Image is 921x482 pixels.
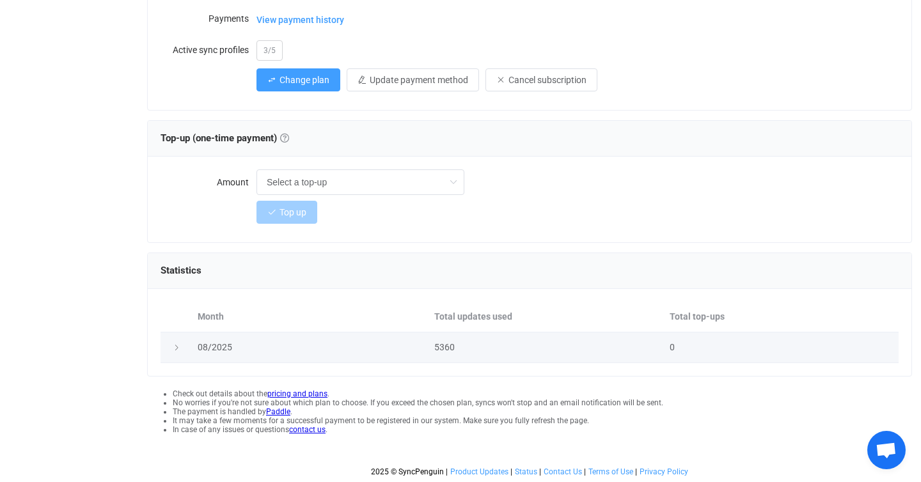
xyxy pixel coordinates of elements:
[635,467,637,476] span: |
[279,75,329,85] span: Change plan
[347,68,479,91] button: Update payment method
[450,467,509,476] a: Product Updates
[173,389,912,398] li: Check out details about the .
[539,467,541,476] span: |
[370,75,468,85] span: Update payment method
[450,467,508,476] span: Product Updates
[584,467,586,476] span: |
[266,407,290,416] a: Paddle
[639,467,689,476] a: Privacy Policy
[867,431,906,469] a: Open chat
[543,467,583,476] a: Contact Us
[640,467,688,476] span: Privacy Policy
[544,467,582,476] span: Contact Us
[515,467,537,476] span: Status
[663,340,899,355] div: 0
[508,75,586,85] span: Cancel subscription
[256,169,464,195] input: Select a top-up
[173,416,912,425] li: It may take a few moments for a successful payment to be registered in our system. Make sure you ...
[514,467,538,476] a: Status
[588,467,634,476] a: Terms of Use
[485,68,597,91] button: Cancel subscription
[256,201,317,224] button: Top up
[428,309,663,324] div: Total updates used
[161,132,289,144] span: Top-up (one-time payment)
[256,68,340,91] button: Change plan
[161,6,256,31] label: Payments
[663,309,899,324] div: Total top-ups
[191,340,428,355] div: 08/2025
[161,265,201,276] span: Statistics
[279,207,306,217] span: Top up
[510,467,512,476] span: |
[289,425,326,434] a: contact us
[173,398,912,407] li: No worries if you're not sure about which plan to choose. If you exceed the chosen plan, syncs wo...
[161,37,256,63] label: Active sync profiles
[371,467,444,476] span: 2025 © SyncPenguin
[191,309,428,324] div: Month
[173,407,912,416] li: The payment is handled by .
[428,340,663,355] div: 5360
[161,169,256,195] label: Amount
[588,467,633,476] span: Terms of Use
[256,40,283,61] span: 3/5
[256,7,344,33] span: View payment history
[446,467,448,476] span: |
[173,425,912,434] li: In case of any issues or questions .
[267,389,327,398] a: pricing and plans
